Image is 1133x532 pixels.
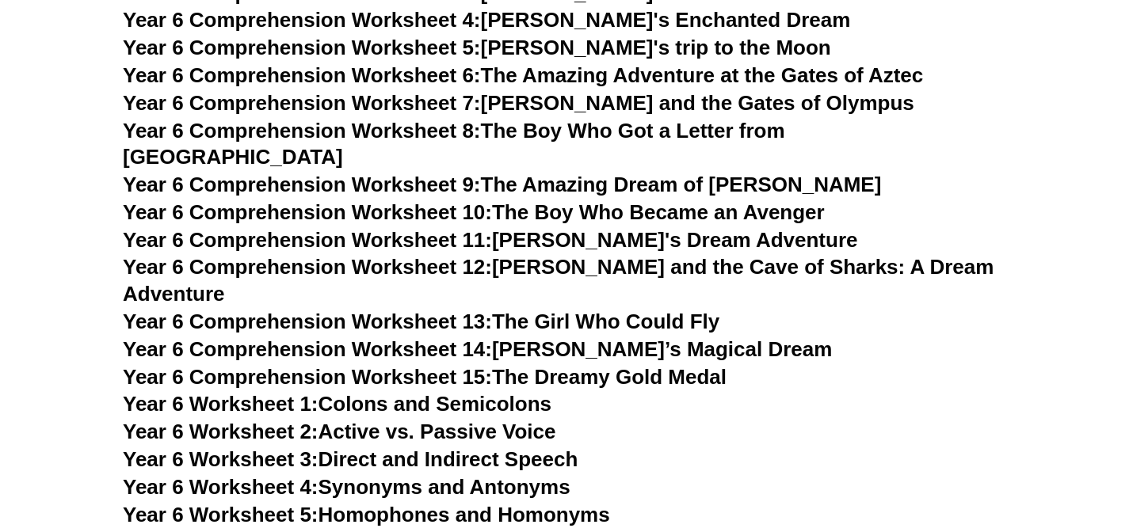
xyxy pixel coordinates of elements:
[123,8,481,32] span: Year 6 Comprehension Worksheet 4:
[123,503,610,526] a: Year 6 Worksheet 5:Homophones and Homonyms
[123,503,319,526] span: Year 6 Worksheet 5:
[123,420,555,443] a: Year 6 Worksheet 2:Active vs. Passive Voice
[123,255,994,306] a: Year 6 Comprehension Worksheet 12:[PERSON_NAME] and the Cave of Sharks: A Dream Adventure
[123,392,551,416] a: Year 6 Worksheet 1:Colons and Semicolons
[123,200,492,224] span: Year 6 Comprehension Worksheet 10:
[123,91,914,115] a: Year 6 Comprehension Worksheet 7:[PERSON_NAME] and the Gates of Olympus
[123,337,832,361] a: Year 6 Comprehension Worksheet 14:[PERSON_NAME]’s Magical Dream
[123,36,481,59] span: Year 6 Comprehension Worksheet 5:
[123,337,492,361] span: Year 6 Comprehension Worksheet 14:
[123,91,481,115] span: Year 6 Comprehension Worksheet 7:
[123,119,785,169] a: Year 6 Comprehension Worksheet 8:The Boy Who Got a Letter from [GEOGRAPHIC_DATA]
[123,392,319,416] span: Year 6 Worksheet 1:
[123,420,319,443] span: Year 6 Worksheet 2:
[123,63,923,87] a: Year 6 Comprehension Worksheet 6:The Amazing Adventure at the Gates of Aztec
[123,228,492,252] span: Year 6 Comprehension Worksheet 11:
[123,8,850,32] a: Year 6 Comprehension Worksheet 4:[PERSON_NAME]'s Enchanted Dream
[123,365,492,389] span: Year 6 Comprehension Worksheet 15:
[861,353,1133,532] iframe: Chat Widget
[123,447,578,471] a: Year 6 Worksheet 3:Direct and Indirect Speech
[123,173,481,196] span: Year 6 Comprehension Worksheet 9:
[123,173,881,196] a: Year 6 Comprehension Worksheet 9:The Amazing Dream of [PERSON_NAME]
[123,200,825,224] a: Year 6 Comprehension Worksheet 10:The Boy Who Became an Avenger
[123,36,831,59] a: Year 6 Comprehension Worksheet 5:[PERSON_NAME]'s trip to the Moon
[123,63,481,87] span: Year 6 Comprehension Worksheet 6:
[123,310,492,333] span: Year 6 Comprehension Worksheet 13:
[123,447,319,471] span: Year 6 Worksheet 3:
[123,228,857,252] a: Year 6 Comprehension Worksheet 11:[PERSON_NAME]'s Dream Adventure
[123,475,319,499] span: Year 6 Worksheet 4:
[123,310,719,333] a: Year 6 Comprehension Worksheet 13:The Girl Who Could Fly
[123,365,727,389] a: Year 6 Comprehension Worksheet 15:The Dreamy Gold Medal
[123,119,481,142] span: Year 6 Comprehension Worksheet 8:
[123,475,570,499] a: Year 6 Worksheet 4:Synonyms and Antonyms
[123,255,492,279] span: Year 6 Comprehension Worksheet 12:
